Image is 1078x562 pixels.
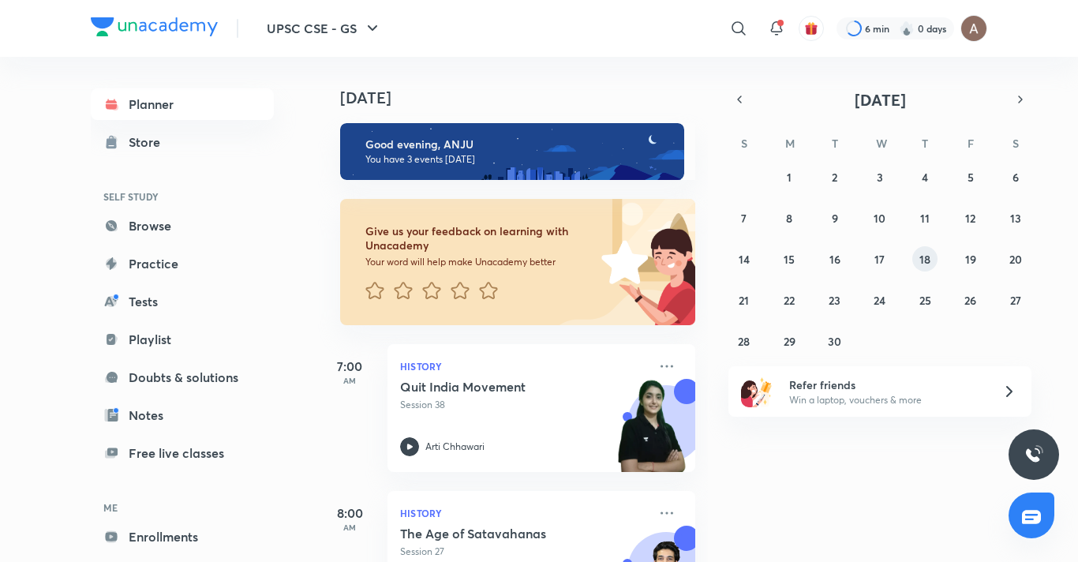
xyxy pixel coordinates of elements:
[899,21,915,36] img: streak
[876,136,887,151] abbr: Wednesday
[964,293,976,308] abbr: September 26, 2025
[318,504,381,523] h5: 8:00
[739,293,749,308] abbr: September 21, 2025
[958,246,983,272] button: September 19, 2025
[777,205,802,230] button: September 8, 2025
[91,399,274,431] a: Notes
[785,136,795,151] abbr: Monday
[91,248,274,279] a: Practice
[257,13,391,44] button: UPSC CSE - GS
[365,153,670,166] p: You have 3 events [DATE]
[784,334,795,349] abbr: September 29, 2025
[920,211,930,226] abbr: September 11, 2025
[732,205,757,230] button: September 7, 2025
[1012,136,1019,151] abbr: Saturday
[784,252,795,267] abbr: September 15, 2025
[777,287,802,313] button: September 22, 2025
[874,211,885,226] abbr: September 10, 2025
[822,246,848,272] button: September 16, 2025
[318,376,381,385] p: AM
[1012,170,1019,185] abbr: September 6, 2025
[400,504,648,523] p: History
[877,170,883,185] abbr: September 3, 2025
[91,437,274,469] a: Free live classes
[1003,164,1028,189] button: September 6, 2025
[750,88,1009,111] button: [DATE]
[365,256,596,268] p: Your word will help make Unacademy better
[732,246,757,272] button: September 14, 2025
[1003,287,1028,313] button: September 27, 2025
[789,377,983,393] h6: Refer friends
[741,211,747,226] abbr: September 7, 2025
[867,246,893,272] button: September 17, 2025
[400,379,597,395] h5: Quit India Movement
[91,17,218,40] a: Company Logo
[777,328,802,354] button: September 29, 2025
[91,210,274,242] a: Browse
[91,17,218,36] img: Company Logo
[799,16,824,41] button: avatar
[732,328,757,354] button: September 28, 2025
[1003,205,1028,230] button: September 13, 2025
[968,136,974,151] abbr: Friday
[822,328,848,354] button: September 30, 2025
[922,136,928,151] abbr: Thursday
[400,398,648,412] p: Session 38
[922,170,928,185] abbr: September 4, 2025
[958,205,983,230] button: September 12, 2025
[804,21,818,36] img: avatar
[867,205,893,230] button: September 10, 2025
[912,287,938,313] button: September 25, 2025
[919,252,930,267] abbr: September 18, 2025
[400,526,597,541] h5: The Age of Satavahanas
[91,126,274,158] a: Store
[738,334,750,349] abbr: September 28, 2025
[400,357,648,376] p: History
[365,137,670,152] h6: Good evening, ANJU
[129,133,170,152] div: Store
[318,357,381,376] h5: 7:00
[784,293,795,308] abbr: September 22, 2025
[741,136,747,151] abbr: Sunday
[965,211,975,226] abbr: September 12, 2025
[874,252,885,267] abbr: September 17, 2025
[91,286,274,317] a: Tests
[365,224,596,253] h6: Give us your feedback on learning with Unacademy
[91,362,274,393] a: Doubts & solutions
[91,183,274,210] h6: SELF STUDY
[965,252,976,267] abbr: September 19, 2025
[867,164,893,189] button: September 3, 2025
[91,521,274,553] a: Enrollments
[960,15,987,42] img: ANJU SAHU
[318,523,381,532] p: AM
[91,494,274,521] h6: ME
[1024,445,1043,464] img: ttu
[822,164,848,189] button: September 2, 2025
[91,324,274,355] a: Playlist
[822,205,848,230] button: September 9, 2025
[1010,293,1021,308] abbr: September 27, 2025
[777,164,802,189] button: September 1, 2025
[340,88,711,107] h4: [DATE]
[739,252,750,267] abbr: September 14, 2025
[912,164,938,189] button: September 4, 2025
[832,136,838,151] abbr: Tuesday
[741,376,773,407] img: referral
[548,199,695,325] img: feedback_image
[789,393,983,407] p: Win a laptop, vouchers & more
[829,252,840,267] abbr: September 16, 2025
[1010,211,1021,226] abbr: September 13, 2025
[919,293,931,308] abbr: September 25, 2025
[340,123,684,180] img: evening
[786,211,792,226] abbr: September 8, 2025
[867,287,893,313] button: September 24, 2025
[855,89,906,111] span: [DATE]
[958,287,983,313] button: September 26, 2025
[400,545,648,559] p: Session 27
[832,170,837,185] abbr: September 2, 2025
[1003,246,1028,272] button: September 20, 2025
[829,293,840,308] abbr: September 23, 2025
[822,287,848,313] button: September 23, 2025
[91,88,274,120] a: Planner
[1009,252,1022,267] abbr: September 20, 2025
